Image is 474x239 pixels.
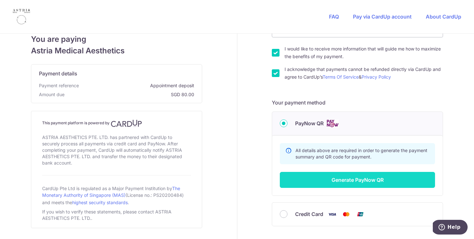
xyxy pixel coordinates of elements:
[433,220,468,236] iframe: Opens a widget where you can find more information
[295,148,427,159] span: All details above are required in order to generate the payment summary and QR code for payment.
[31,45,202,57] span: Astria Medical Aesthetics
[39,82,79,89] span: Payment reference
[323,74,359,80] a: Terms Of Service
[272,99,443,106] h5: Your payment method
[39,91,65,98] span: Amount due
[280,172,435,188] button: Generate PayNow QR
[295,119,324,127] span: PayNow QR
[42,119,191,127] h4: This payment platform is powered by
[42,207,191,223] div: If you wish to verify these statements, please contact ASTRIA AESTHETICS PTE. LTD..
[31,34,202,45] span: You are paying
[285,66,443,81] label: I acknowledge that payments cannot be refunded directly via CardUp and agree to CardUp’s &
[81,82,194,89] span: Appointment deposit
[362,74,391,80] a: Privacy Policy
[42,183,191,207] div: CardUp Pte Ltd is regulated as a Major Payment Institution by (License no.: PS20200484) and meets...
[326,210,339,218] img: Visa
[285,45,443,60] label: I would like to receive more information that will guide me how to maximize the benefits of my pa...
[280,210,435,218] div: Credit Card Visa Mastercard Union Pay
[67,91,194,98] span: SGD 80.00
[340,210,353,218] img: Mastercard
[426,13,461,20] a: About CardUp
[295,210,323,218] span: Credit Card
[39,70,77,77] span: Payment details
[329,13,339,20] a: FAQ
[111,119,142,127] img: CardUp
[42,133,191,167] div: ASTRIA AESTHETICS PTE. LTD. has partnered with CardUp to securely process all payments via credit...
[353,13,412,20] a: Pay via CardUp account
[280,119,435,127] div: PayNow QR Cards logo
[72,200,128,205] a: highest security standards
[326,119,339,127] img: Cards logo
[354,210,367,218] img: Union Pay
